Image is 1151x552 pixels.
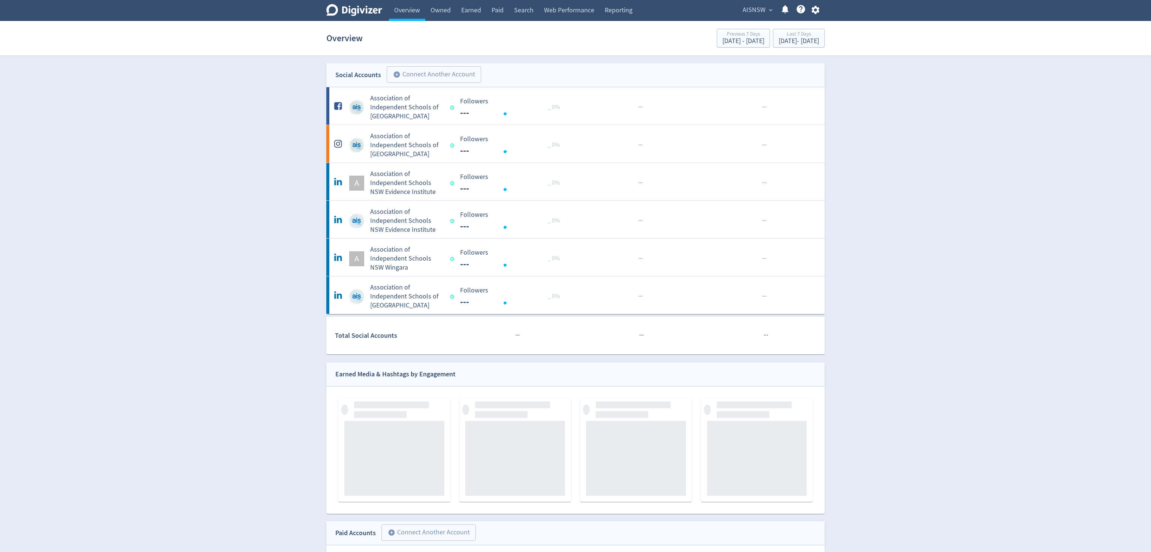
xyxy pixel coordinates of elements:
span: Data last synced: 23 Sep 2025, 4:01am (AEST) [450,295,456,299]
span: · [764,292,765,301]
div: A [349,176,364,191]
a: Connect Another Account [376,525,476,541]
span: · [641,178,643,188]
div: Social Accounts [335,70,381,81]
span: · [641,103,643,112]
div: A [349,251,364,266]
a: Association of Independent Schools of NSW undefinedAssociation of Independent Schools of [GEOGRAP... [326,87,825,125]
span: · [764,216,765,225]
span: · [765,103,767,112]
svg: Followers --- [456,136,569,155]
span: Data last synced: 23 Sep 2025, 3:01am (AEST) [450,106,456,110]
img: Association of Independent Schools of NSW undefined [349,100,364,115]
span: Data last synced: 23 Sep 2025, 4:01am (AEST) [450,257,456,261]
span: · [762,254,764,263]
span: · [640,216,641,225]
span: add_circle [388,529,395,536]
span: expand_more [767,7,774,13]
span: · [638,254,640,263]
svg: Followers --- [456,249,569,269]
span: · [638,292,640,301]
a: AAssociation of Independent Schools NSW Evidence Institute Followers --- Followers --- _ 0%······ [326,163,825,200]
div: Total Social Accounts [335,330,454,341]
a: Connect Another Account [381,67,481,83]
span: _ 0% [548,179,560,186]
span: · [764,331,765,340]
a: Association of Independent Schools of NSW undefinedAssociation of Independent Schools of [GEOGRAP... [326,276,825,314]
span: · [641,216,643,225]
span: AISNSW [743,4,765,16]
span: · [765,292,767,301]
span: · [640,254,641,263]
a: Association of Independent Schools of NSW undefinedAssociation of Independent Schools of [GEOGRAP... [326,125,825,163]
span: · [638,140,640,150]
img: Association of Independent Schools of NSW undefined [349,289,364,304]
img: Association of Independent Schools NSW Evidence Institute undefined [349,213,364,228]
svg: Followers --- [456,211,569,231]
span: Data last synced: 23 Sep 2025, 3:01am (AEST) [450,143,456,148]
a: Association of Independent Schools NSW Evidence Institute undefinedAssociation of Independent Sch... [326,201,825,238]
button: Connect Another Account [387,66,481,83]
span: · [764,140,765,150]
h5: Association of Independent Schools NSW Evidence Institute [370,170,443,197]
span: · [765,216,767,225]
h5: Association of Independent Schools of [GEOGRAPHIC_DATA] [370,94,443,121]
h5: Association of Independent Schools NSW Evidence Institute [370,207,443,234]
svg: Followers --- [456,173,569,193]
span: · [764,103,765,112]
span: · [642,331,644,340]
span: · [518,331,520,340]
div: [DATE] - [DATE] [722,38,764,45]
span: · [764,178,765,188]
span: · [765,178,767,188]
span: · [640,178,641,188]
div: Earned Media & Hashtags by Engagement [335,369,456,380]
span: · [515,331,517,340]
span: · [641,254,643,263]
img: Association of Independent Schools of NSW undefined [349,138,364,153]
span: _ 0% [548,255,560,262]
span: _ 0% [548,103,560,111]
span: Data last synced: 23 Sep 2025, 4:01am (AEST) [450,219,456,223]
div: Last 7 Days [779,31,819,38]
div: Paid Accounts [335,528,376,539]
span: · [765,254,767,263]
span: · [640,103,641,112]
h5: Association of Independent Schools NSW Wingara [370,245,443,272]
span: _ 0% [548,141,560,149]
span: · [640,292,641,301]
a: AAssociation of Independent Schools NSW Wingara Followers --- Followers --- _ 0%······ [326,239,825,276]
span: · [641,140,643,150]
span: · [765,331,767,340]
button: AISNSW [740,4,774,16]
h5: Association of Independent Schools of [GEOGRAPHIC_DATA] [370,132,443,159]
span: · [762,178,764,188]
span: · [762,292,764,301]
span: · [639,331,641,340]
span: · [638,178,640,188]
button: Connect Another Account [381,524,476,541]
span: · [765,140,767,150]
span: · [638,216,640,225]
span: _ 0% [548,217,560,224]
span: · [641,331,642,340]
span: · [762,216,764,225]
button: Previous 7 Days[DATE] - [DATE] [717,29,770,48]
h1: Overview [326,26,363,50]
button: Last 7 Days[DATE]- [DATE] [773,29,825,48]
span: · [641,292,643,301]
span: · [762,103,764,112]
h5: Association of Independent Schools of [GEOGRAPHIC_DATA] [370,283,443,310]
span: · [517,331,518,340]
span: · [638,103,640,112]
span: _ 0% [548,292,560,300]
span: · [764,254,765,263]
div: Previous 7 Days [722,31,764,38]
svg: Followers --- [456,287,569,307]
span: · [640,140,641,150]
span: Data last synced: 23 Sep 2025, 4:01am (AEST) [450,181,456,185]
span: · [767,331,768,340]
span: · [762,140,764,150]
div: [DATE] - [DATE] [779,38,819,45]
span: add_circle [393,71,401,78]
